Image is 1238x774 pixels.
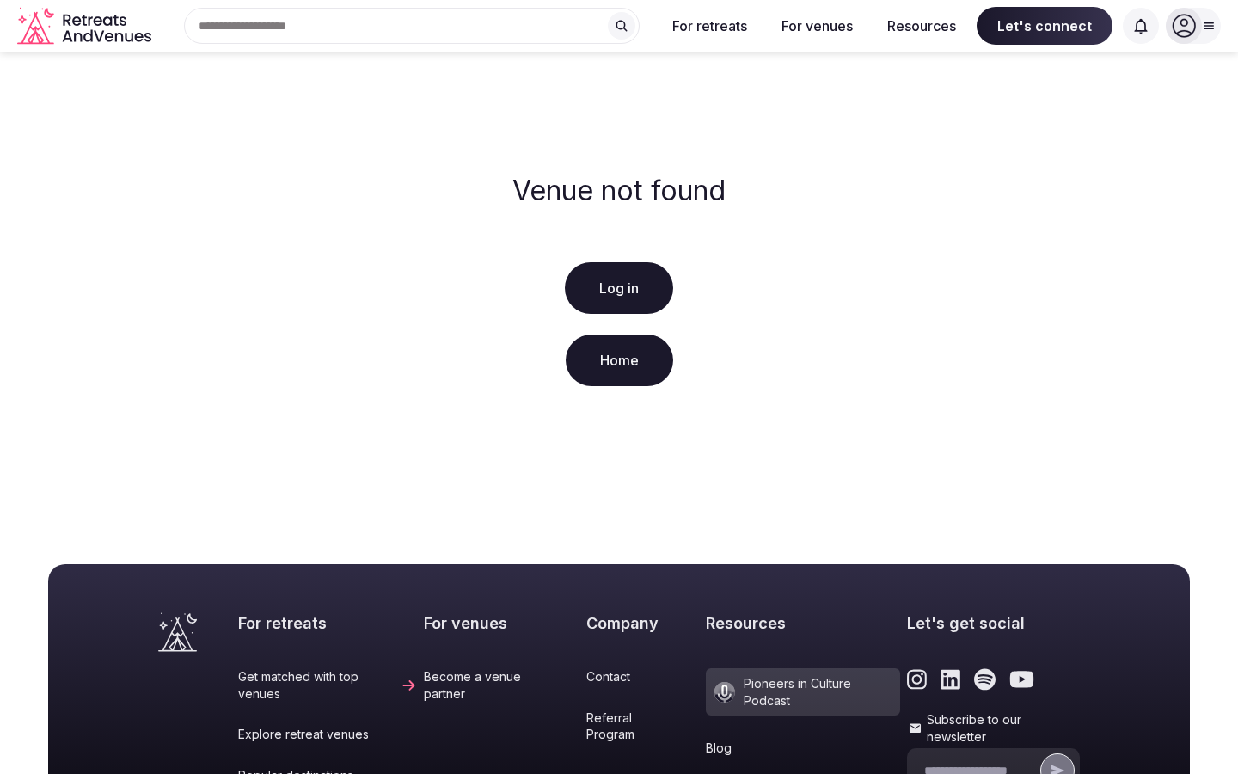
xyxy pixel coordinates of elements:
a: Log in [565,262,673,314]
a: Referral Program [586,709,699,743]
h2: Venue not found [512,175,726,207]
a: Link to the retreats and venues Instagram page [907,668,927,691]
a: Link to the retreats and venues Spotify page [974,668,996,691]
h2: Company [586,612,699,634]
a: Explore retreat venues [238,726,417,743]
button: Resources [873,7,970,45]
label: Subscribe to our newsletter [907,711,1080,745]
a: Contact [586,668,699,685]
h2: Resources [706,612,900,634]
a: Get matched with top venues [238,668,417,702]
button: For retreats [659,7,761,45]
a: Link to the retreats and venues LinkedIn page [941,668,960,691]
a: Home [566,335,673,386]
a: Visit the homepage [158,612,197,652]
h2: Let's get social [907,612,1080,634]
svg: Retreats and Venues company logo [17,7,155,46]
a: Visit the homepage [17,7,155,46]
a: Become a venue partner [424,668,579,702]
a: Link to the retreats and venues Youtube page [1009,668,1034,691]
a: Pioneers in Culture Podcast [706,668,900,716]
a: Blog [706,740,900,757]
button: For venues [768,7,867,45]
h2: For retreats [238,612,417,634]
h2: For venues [424,612,579,634]
span: Let's connect [977,7,1112,45]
